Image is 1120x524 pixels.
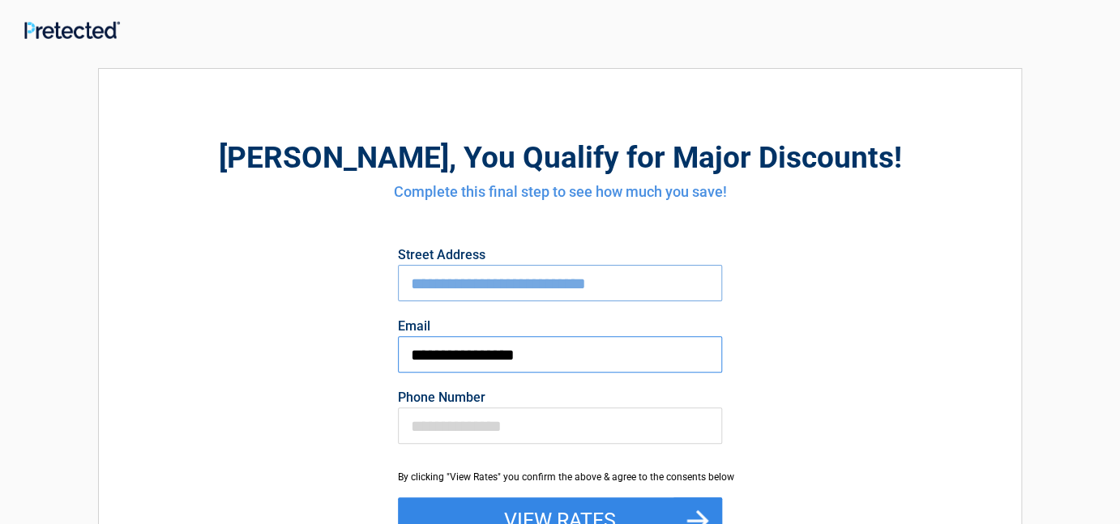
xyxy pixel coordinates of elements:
[188,138,932,177] h2: , You Qualify for Major Discounts!
[398,320,722,333] label: Email
[398,249,722,262] label: Street Address
[219,140,449,175] span: [PERSON_NAME]
[188,181,932,202] h4: Complete this final step to see how much you save!
[398,470,722,484] div: By clicking "View Rates" you confirm the above & agree to the consents below
[24,21,120,38] img: Main Logo
[398,391,722,404] label: Phone Number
